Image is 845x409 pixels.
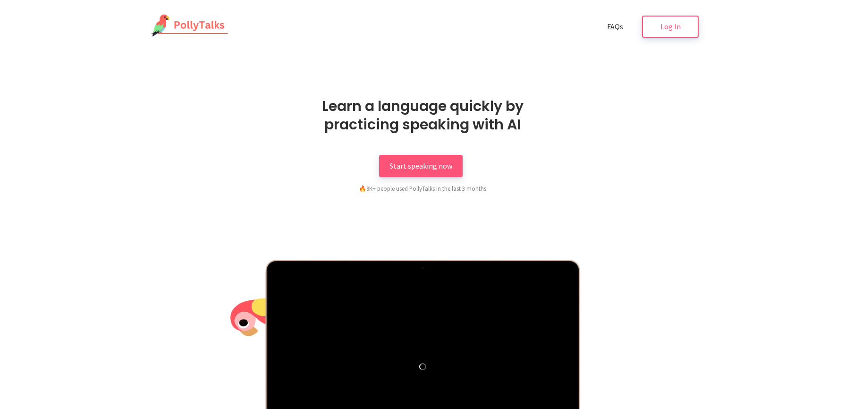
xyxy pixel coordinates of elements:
h1: Learn a language quickly by practicing speaking with AI [293,97,552,134]
a: FAQs [597,16,634,38]
a: Log In [642,16,699,38]
span: Log In [660,22,681,31]
a: Start speaking now [379,155,463,177]
span: Start speaking now [389,161,452,170]
span: FAQs [607,22,623,31]
img: PollyTalks Logo [146,14,228,38]
span: fire [359,185,366,192]
div: 9K+ people used PollyTalks in the last 3 months [309,184,536,193]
